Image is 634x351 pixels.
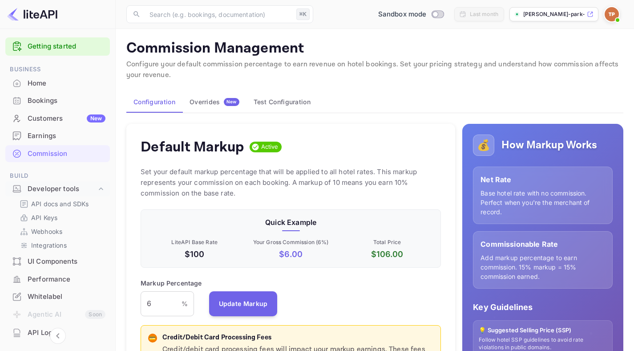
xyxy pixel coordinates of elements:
div: Commission [5,145,110,163]
span: Build [5,171,110,181]
div: Bookings [28,96,105,106]
p: $ 106.00 [341,248,433,260]
div: UI Components [5,253,110,270]
p: Commissionable Rate [481,239,605,249]
img: LiteAPI logo [7,7,57,21]
a: Commission [5,145,110,162]
a: Home [5,75,110,91]
p: Add markup percentage to earn commission. 15% markup = 15% commission earned. [481,253,605,281]
div: Home [28,78,105,89]
p: Credit/Debit Card Processing Fees [162,333,433,343]
div: ⌘K [296,8,310,20]
p: Webhooks [31,227,62,236]
p: Commission Management [126,40,623,57]
div: Earnings [5,127,110,145]
div: Getting started [5,37,110,56]
p: Key Guidelines [473,301,613,313]
a: Integrations [20,241,103,250]
div: UI Components [28,257,105,267]
div: Switch to Production mode [375,9,447,20]
a: Getting started [28,41,105,52]
p: Base hotel rate with no commission. Perfect when you're the merchant of record. [481,188,605,216]
a: API Logs [5,324,110,341]
img: Tim Park [605,7,619,21]
div: Last month [470,10,499,18]
a: Performance [5,271,110,287]
p: 💡 Suggested Selling Price (SSP) [479,326,607,335]
p: LiteAPI Base Rate [148,238,241,246]
div: Whitelabel [5,288,110,306]
p: $ 6.00 [244,248,337,260]
div: Whitelabel [28,292,105,302]
div: Integrations [16,239,106,252]
h4: Default Markup [141,138,244,156]
p: $100 [148,248,241,260]
div: Performance [28,274,105,285]
input: Search (e.g. bookings, documentation) [144,5,293,23]
p: 💰 [477,137,490,153]
p: Total Price [341,238,433,246]
div: Developer tools [28,184,97,194]
div: API docs and SDKs [16,197,106,210]
a: UI Components [5,253,110,269]
a: API docs and SDKs [20,199,103,208]
p: [PERSON_NAME]-park-ghkao.nuitee.... [523,10,585,18]
div: Webhooks [16,225,106,238]
button: Test Configuration [246,91,318,113]
div: API Logs [28,328,105,338]
p: Set your default markup percentage that will be applied to all hotel rates. This markup represent... [141,167,441,199]
span: New [224,99,239,105]
div: Developer tools [5,181,110,197]
p: % [182,299,188,308]
a: API Keys [20,213,103,222]
button: Update Markup [209,291,278,316]
a: Webhooks [20,227,103,236]
p: Quick Example [148,217,433,228]
p: Net Rate [481,174,605,185]
div: Home [5,75,110,92]
a: Bookings [5,92,110,109]
span: Sandbox mode [378,9,427,20]
a: Whitelabel [5,288,110,305]
div: API Logs [5,324,110,342]
div: New [87,114,105,122]
a: CustomersNew [5,110,110,127]
div: API Keys [16,211,106,224]
div: CustomersNew [5,110,110,127]
p: Markup Percentage [141,278,202,288]
a: Earnings [5,127,110,144]
div: Commission [28,149,105,159]
p: Your Gross Commission ( 6 %) [244,238,337,246]
div: Customers [28,114,105,124]
p: 💳 [149,334,156,342]
button: Configuration [126,91,182,113]
div: Performance [5,271,110,288]
h5: How Markup Works [501,138,597,152]
p: API Keys [31,213,57,222]
span: Business [5,65,110,74]
p: Configure your default commission percentage to earn revenue on hotel bookings. Set your pricing ... [126,59,623,81]
p: Integrations [31,241,67,250]
div: Overrides [190,98,239,106]
span: Active [258,143,282,151]
button: Collapse navigation [50,328,66,344]
div: Earnings [28,131,105,141]
input: 0 [141,291,182,316]
p: API docs and SDKs [31,199,89,208]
